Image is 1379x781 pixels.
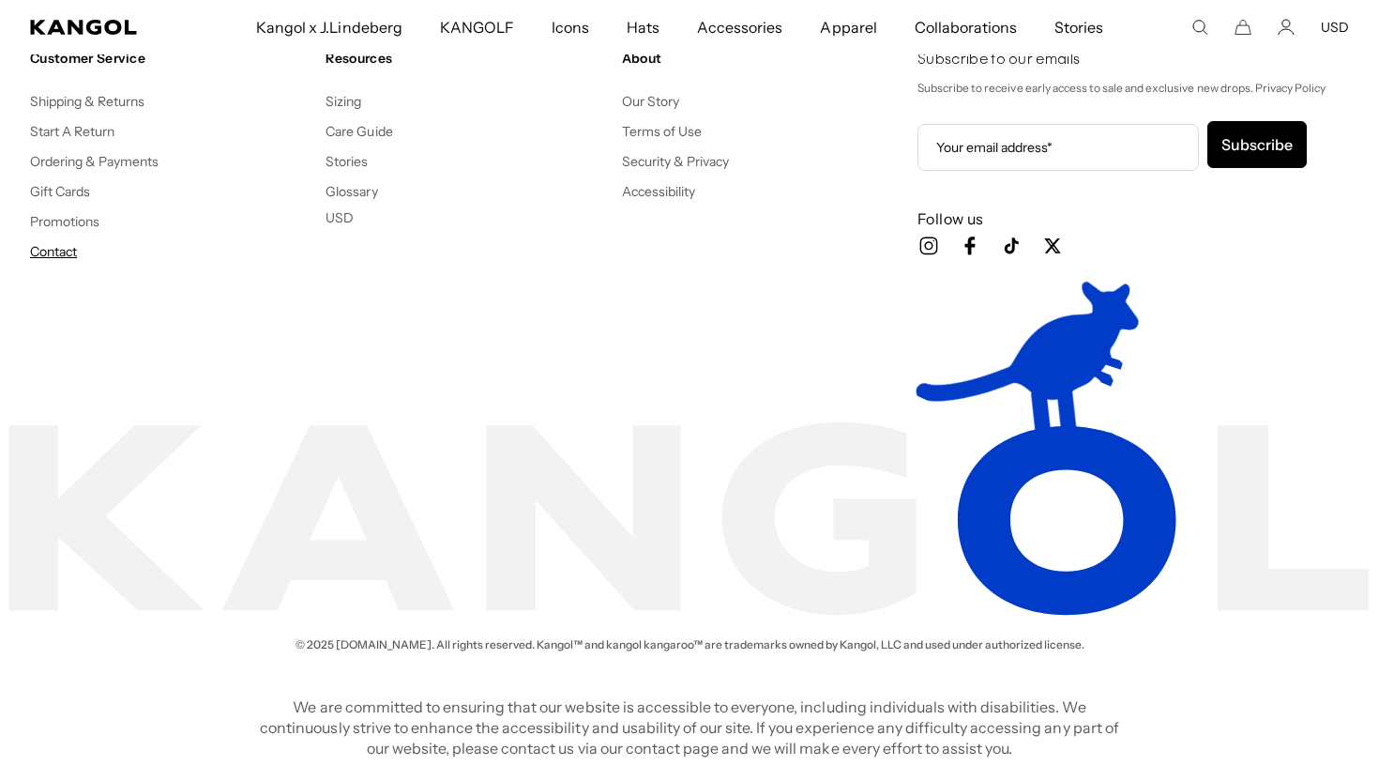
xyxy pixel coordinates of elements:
[326,209,354,226] button: USD
[917,208,1349,229] h3: Follow us
[622,93,679,110] a: Our Story
[30,50,311,67] h4: Customer Service
[1321,19,1349,36] button: USD
[917,50,1349,70] h4: Subscribe to our emails
[1207,121,1307,168] button: Subscribe
[326,123,392,140] a: Care Guide
[1235,19,1251,36] button: Cart
[326,153,368,170] a: Stories
[622,183,695,200] a: Accessibility
[622,153,730,170] a: Security & Privacy
[326,50,606,67] h4: Resources
[917,78,1349,99] p: Subscribe to receive early access to sale and exclusive new drops. Privacy Policy
[30,243,77,260] a: Contact
[30,123,114,140] a: Start A Return
[254,697,1125,758] p: We are committed to ensuring that our website is accessible to everyone, including individuals wi...
[30,183,90,200] a: Gift Cards
[622,123,702,140] a: Terms of Use
[30,93,145,110] a: Shipping & Returns
[1278,19,1295,36] a: Account
[30,213,99,230] a: Promotions
[30,153,159,170] a: Ordering & Payments
[326,183,377,200] a: Glossary
[326,93,361,110] a: Sizing
[1191,19,1208,36] summary: Search here
[622,50,902,67] h4: About
[30,20,168,35] a: Kangol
